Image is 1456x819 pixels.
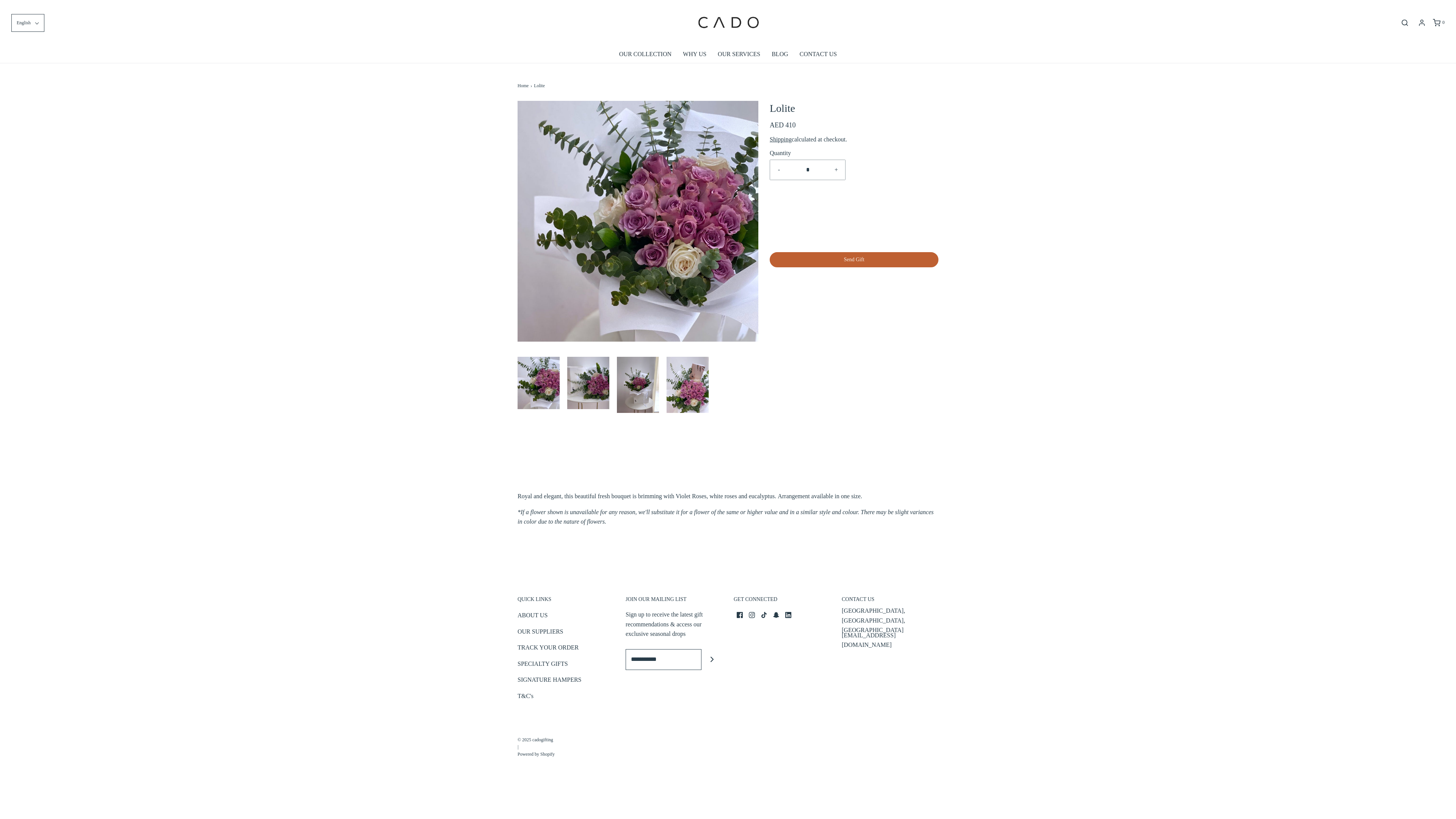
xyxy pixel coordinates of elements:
h3: GET CONNECTED [734,596,830,607]
span: › [530,82,534,89]
button: Open search bar [1398,19,1412,27]
label: Quantity [770,148,846,158]
a: 0 [1432,19,1445,27]
a: WHY US [683,45,706,63]
button: English [11,14,44,32]
a: Shipping [770,136,792,143]
h1: Lolite [770,101,938,116]
p: Sign up to receive the latest gift recommendations & access our exclusive seasonal drops [626,610,722,639]
a: OUR COLLECTION [619,45,672,63]
a: © 2025 cadogifting [518,736,555,744]
p: Arrangement available in one size. [778,491,862,501]
span: Lolite [534,82,545,89]
button: Reduce item quantity by one [770,160,788,180]
p: [GEOGRAPHIC_DATA], [GEOGRAPHIC_DATA], [GEOGRAPHIC_DATA] [842,606,938,635]
a: BLOG [772,45,788,63]
em: *If a flower shown is unavailable for any reason, we'll substitute it for a flower of the same or... [518,509,934,525]
input: Enter email [626,649,701,670]
span: 0 [1442,20,1445,25]
p: [EMAIL_ADDRESS][DOMAIN_NAME] [842,631,938,650]
a: Home [518,82,530,89]
div: calculated at checkout. [770,135,938,144]
h3: QUICK LINKS [518,596,614,607]
a: Send Gift [770,252,938,267]
a: T&C's [518,691,533,704]
a: CONTACT US [800,45,837,63]
img: Load image into Gallery viewer, Lolite [567,357,609,409]
a: Powered by Shopify [518,751,555,758]
img: cadogifting [696,6,760,40]
button: Increase item quantity by one [827,160,845,180]
a: TRACK YOUR ORDER [518,643,579,655]
img: Load image into Gallery viewer, Lolite [617,357,659,413]
img: Load image into Gallery viewer, Lolite [667,357,709,413]
nav: breadcrumbs [518,63,938,93]
a: OUR SUPPLIERS [518,627,563,639]
a: SIGNATURE HAMPERS [518,675,581,687]
p: | [518,729,555,758]
button: Join [701,649,722,670]
span: AED 410 [770,121,796,129]
p: Royal and elegant, this beautiful fresh bouquet is brimming with Violet Roses, white roses and eu... [518,491,776,501]
a: OUR SERVICES [718,45,760,63]
h3: JOIN OUR MAILING LIST [626,596,722,607]
span: English [17,19,31,27]
a: ABOUT US [518,610,548,623]
a: SPECIALTY GIFTS [518,659,568,672]
img: Lolite [518,101,758,342]
img: Load image into Gallery viewer, Lolite [518,357,560,409]
h3: CONTACT US [842,596,938,607]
